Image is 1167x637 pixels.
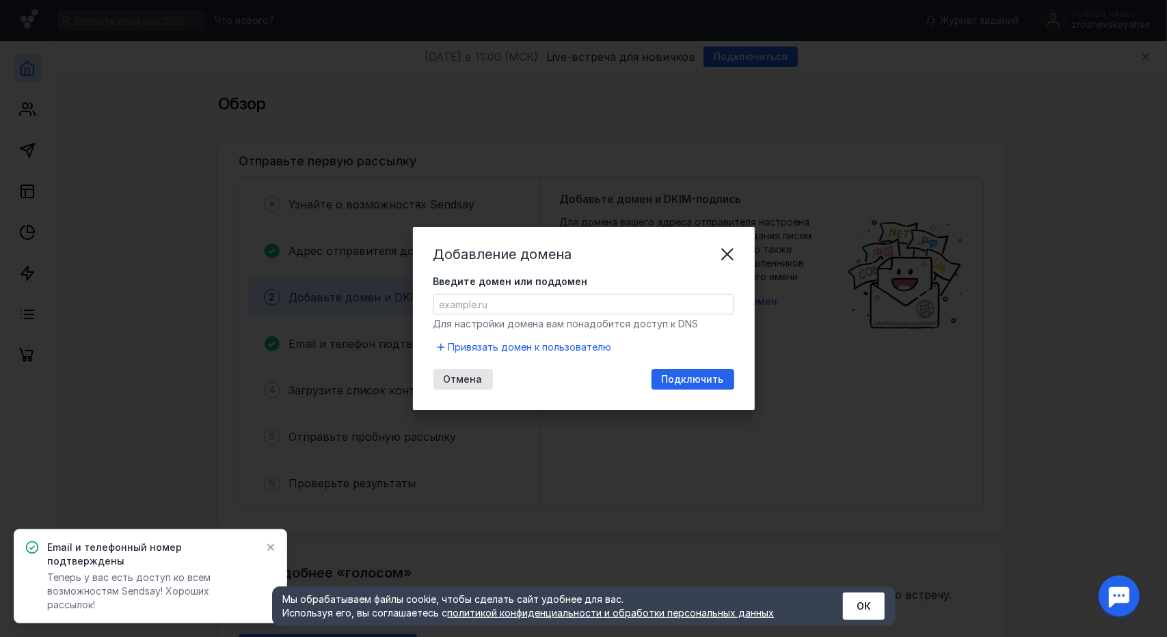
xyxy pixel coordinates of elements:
[434,295,734,314] input: example.ru
[47,541,255,568] span: Email и телефонный номер подтверждены
[433,275,588,288] span: Введите домен или поддомен
[433,369,493,390] button: Отмена
[448,340,612,354] span: Привязать домен к пользователю
[47,571,211,610] span: Теперь у вас есть доступ ко всем возможностям Sendsay! Хороших рассылок!
[433,246,572,262] span: Добавление домена
[448,607,775,619] a: политикой конфиденциальности и обработки персональных данных
[444,374,483,385] span: Отмена
[652,369,734,390] button: Подключить
[433,318,699,329] span: Для настройки домена вам понадобится доступ к DNS
[283,593,809,620] div: Мы обрабатываем файлы cookie, чтобы сделать сайт удобнее для вас. Используя его, вы соглашаетесь c
[433,339,617,355] button: Привязать домен к пользователю
[662,374,724,385] span: Подключить
[843,593,885,620] button: ОК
